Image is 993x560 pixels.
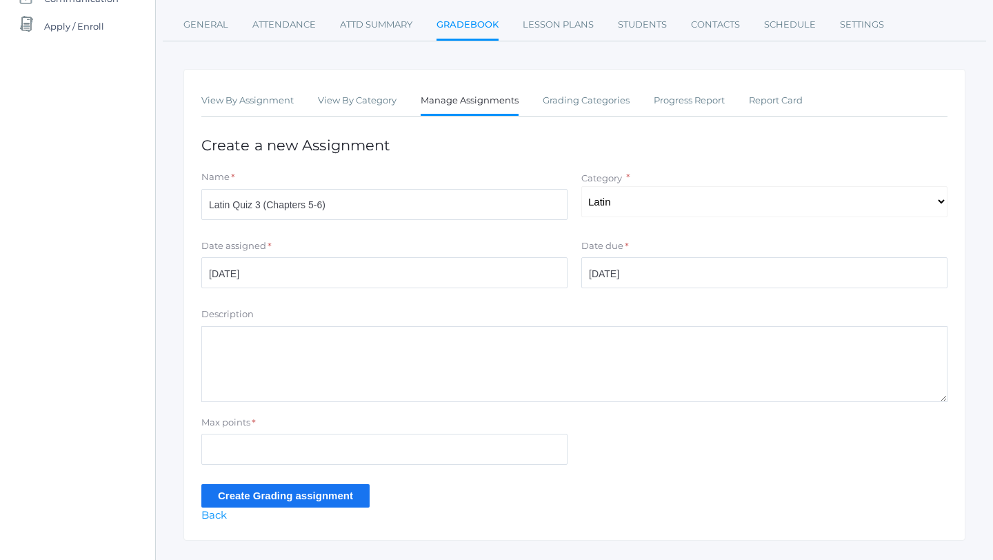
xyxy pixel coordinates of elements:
[543,87,630,114] a: Grading Categories
[201,87,294,114] a: View By Assignment
[201,508,227,521] a: Back
[201,239,266,253] label: Date assigned
[749,87,803,114] a: Report Card
[44,12,104,40] span: Apply / Enroll
[840,11,884,39] a: Settings
[252,11,316,39] a: Attendance
[618,11,667,39] a: Students
[318,87,397,114] a: View By Category
[581,172,622,183] label: Category
[523,11,594,39] a: Lesson Plans
[201,137,947,153] h1: Create a new Assignment
[421,87,519,117] a: Manage Assignments
[183,11,228,39] a: General
[437,11,499,41] a: Gradebook
[654,87,725,114] a: Progress Report
[201,170,230,184] label: Name
[340,11,412,39] a: Attd Summary
[764,11,816,39] a: Schedule
[201,416,250,430] label: Max points
[581,239,623,253] label: Date due
[691,11,740,39] a: Contacts
[201,484,370,507] input: Create Grading assignment
[201,308,254,321] label: Description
